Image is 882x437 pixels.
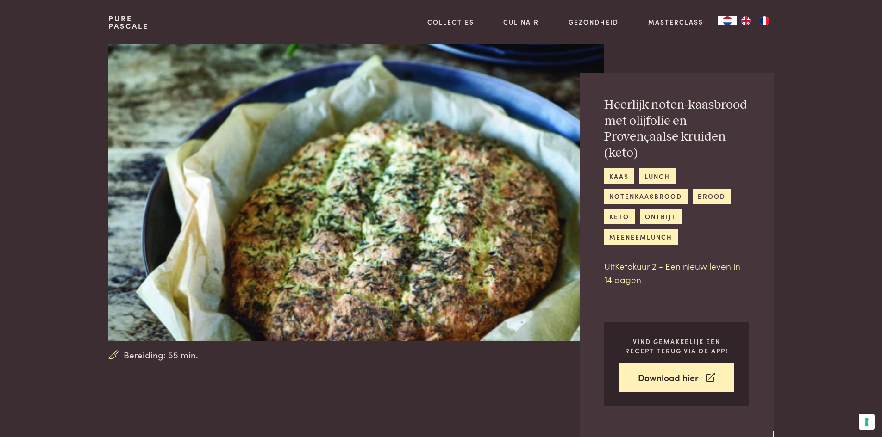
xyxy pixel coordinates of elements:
[718,16,774,25] aside: Language selected: Nederlands
[503,17,539,27] a: Culinair
[604,229,678,245] a: meeneemlunch
[648,17,703,27] a: Masterclass
[604,259,740,285] a: Ketokuur 2 - Een nieuw leven in 14 dagen
[604,189,688,204] a: notenkaasbrood
[737,16,755,25] a: EN
[755,16,774,25] a: FR
[108,15,149,30] a: PurePascale
[718,16,737,25] a: NL
[639,168,676,184] a: lunch
[693,189,731,204] a: brood
[604,209,635,224] a: keto
[619,337,734,356] p: Vind gemakkelijk een recept terug via de app!
[604,168,634,184] a: kaas
[604,97,749,161] h2: Heerlijk noten-kaasbrood met olijfolie en Provençaalse kruiden (keto)
[124,348,198,362] span: Bereiding: 55 min.
[640,209,682,224] a: ontbijt
[737,16,774,25] ul: Language list
[569,17,619,27] a: Gezondheid
[859,414,875,430] button: Uw voorkeuren voor toestemming voor trackingtechnologieën
[427,17,474,27] a: Collecties
[619,363,734,392] a: Download hier
[718,16,737,25] div: Language
[108,44,603,341] img: Heerlijk noten-kaasbrood met olijfolie en Provençaalse kruiden (keto)
[604,259,749,286] p: Uit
